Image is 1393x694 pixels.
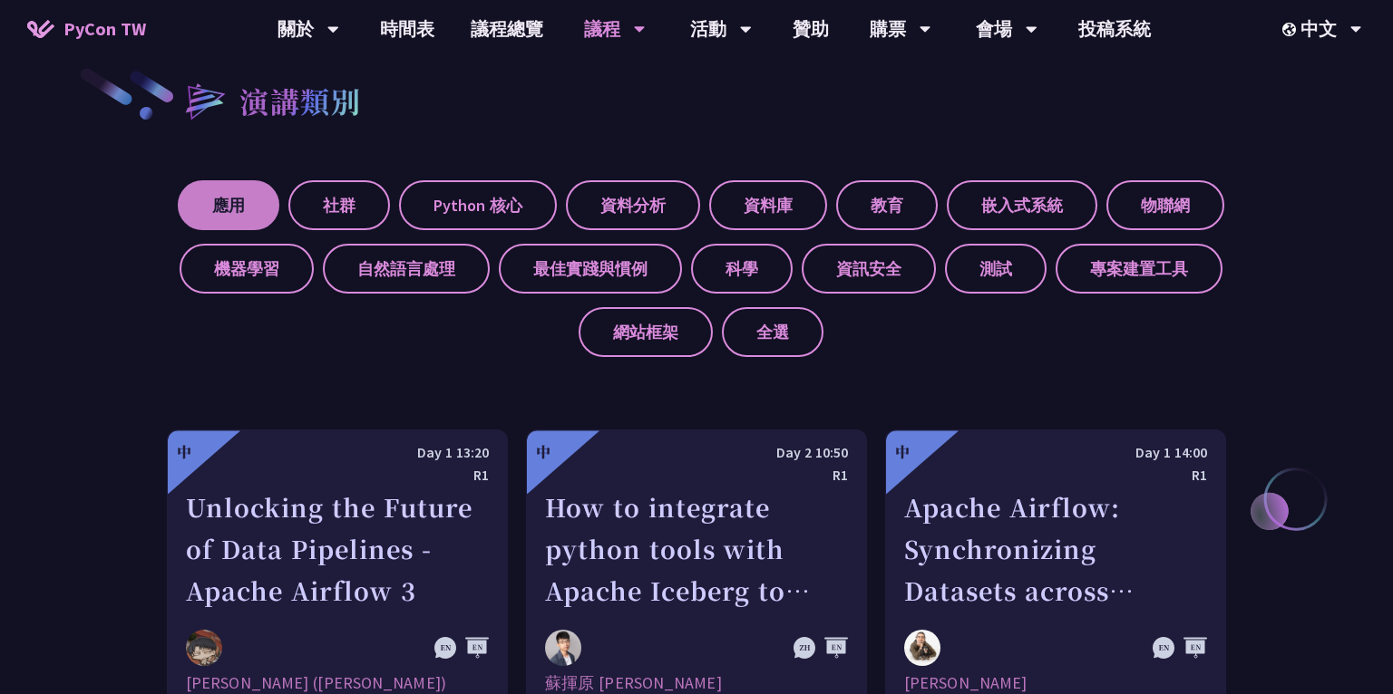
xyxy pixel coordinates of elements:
[1056,244,1223,294] label: 專案建置工具
[323,244,490,294] label: 自然語言處理
[186,487,489,612] div: Unlocking the Future of Data Pipelines - Apache Airflow 3
[499,244,682,294] label: 最佳實踐與慣例
[709,180,827,230] label: 資料庫
[186,672,489,694] div: [PERSON_NAME] ([PERSON_NAME])
[945,244,1047,294] label: 測試
[722,307,823,357] label: 全選
[836,180,938,230] label: 教育
[566,180,700,230] label: 資料分析
[904,487,1207,612] div: Apache Airflow: Synchronizing Datasets across Multiple instances
[579,307,713,357] label: 網站框架
[545,487,848,612] div: How to integrate python tools with Apache Iceberg to build ETLT pipeline on Shift-Left Architecture
[545,441,848,464] div: Day 2 10:50
[186,441,489,464] div: Day 1 13:20
[1282,23,1300,36] img: Locale Icon
[1106,180,1224,230] label: 物聯網
[9,6,164,52] a: PyCon TW
[399,180,557,230] label: Python 核心
[904,464,1207,487] div: R1
[177,441,191,463] div: 中
[802,244,936,294] label: 資訊安全
[904,672,1207,694] div: [PERSON_NAME]
[904,441,1207,464] div: Day 1 14:00
[545,464,848,487] div: R1
[536,441,550,463] div: 中
[895,441,910,463] div: 中
[288,180,390,230] label: 社群
[545,630,581,666] img: 蘇揮原 Mars Su
[691,244,793,294] label: 科學
[545,672,848,694] div: 蘇揮原 [PERSON_NAME]
[178,180,279,230] label: 應用
[904,630,940,666] img: Sebastien Crocquevieille
[239,79,361,122] h2: 演講類別
[63,15,146,43] span: PyCon TW
[27,20,54,38] img: Home icon of PyCon TW 2025
[947,180,1097,230] label: 嵌入式系統
[180,244,314,294] label: 機器學習
[186,630,222,666] img: 李唯 (Wei Lee)
[186,464,489,487] div: R1
[167,66,239,135] img: heading-bullet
